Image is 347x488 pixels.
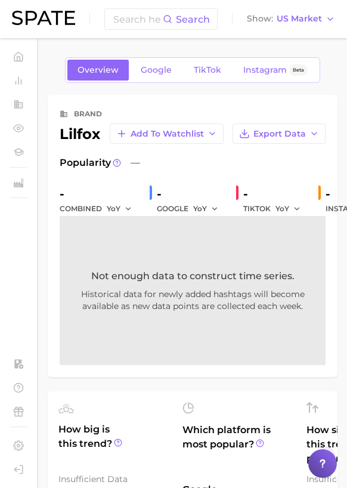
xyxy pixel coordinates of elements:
[319,447,334,463] button: Scroll Right
[243,65,287,75] span: Instagram
[193,203,207,214] span: YoY
[60,288,326,312] span: Historical data for newly added hashtags will become available as new data points are collected e...
[12,11,75,25] img: SPATE
[275,203,289,214] span: YoY
[60,156,111,170] span: Popularity
[110,123,224,144] button: Add to Watchlist
[275,202,301,216] button: YoY
[244,11,338,27] button: ShowUS Market
[112,9,163,29] input: Search here for a brand, industry, or ingredient
[10,461,27,478] a: Log out. Currently logged in with e-mail marwat@spate.nyc.
[67,60,129,81] a: Overview
[131,156,140,170] span: —
[293,65,304,75] span: Beta
[176,14,210,25] span: Search
[277,16,322,22] span: US Market
[58,472,168,486] div: Insufficient Data
[60,202,140,216] div: combined
[253,129,306,139] span: Export Data
[58,422,168,466] span: How big is this trend?
[107,202,132,216] button: YoY
[78,65,119,75] span: Overview
[247,16,273,22] span: Show
[194,65,221,75] span: TikTok
[107,203,120,214] span: YoY
[74,107,102,121] div: brand
[141,65,172,75] span: Google
[60,123,224,144] div: lilfox
[193,202,219,216] button: YoY
[243,184,309,203] div: -
[91,269,295,283] span: Not enough data to construct time series.
[233,123,326,144] button: Export Data
[157,184,227,203] div: -
[157,202,227,216] div: GOOGLE
[60,184,140,203] div: -
[184,60,231,81] a: TikTok
[131,129,204,139] span: Add to Watchlist
[243,202,309,216] div: TIKTOK
[233,60,318,81] a: InstagramBeta
[131,60,182,81] a: Google
[182,423,292,477] span: Which platform is most popular?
